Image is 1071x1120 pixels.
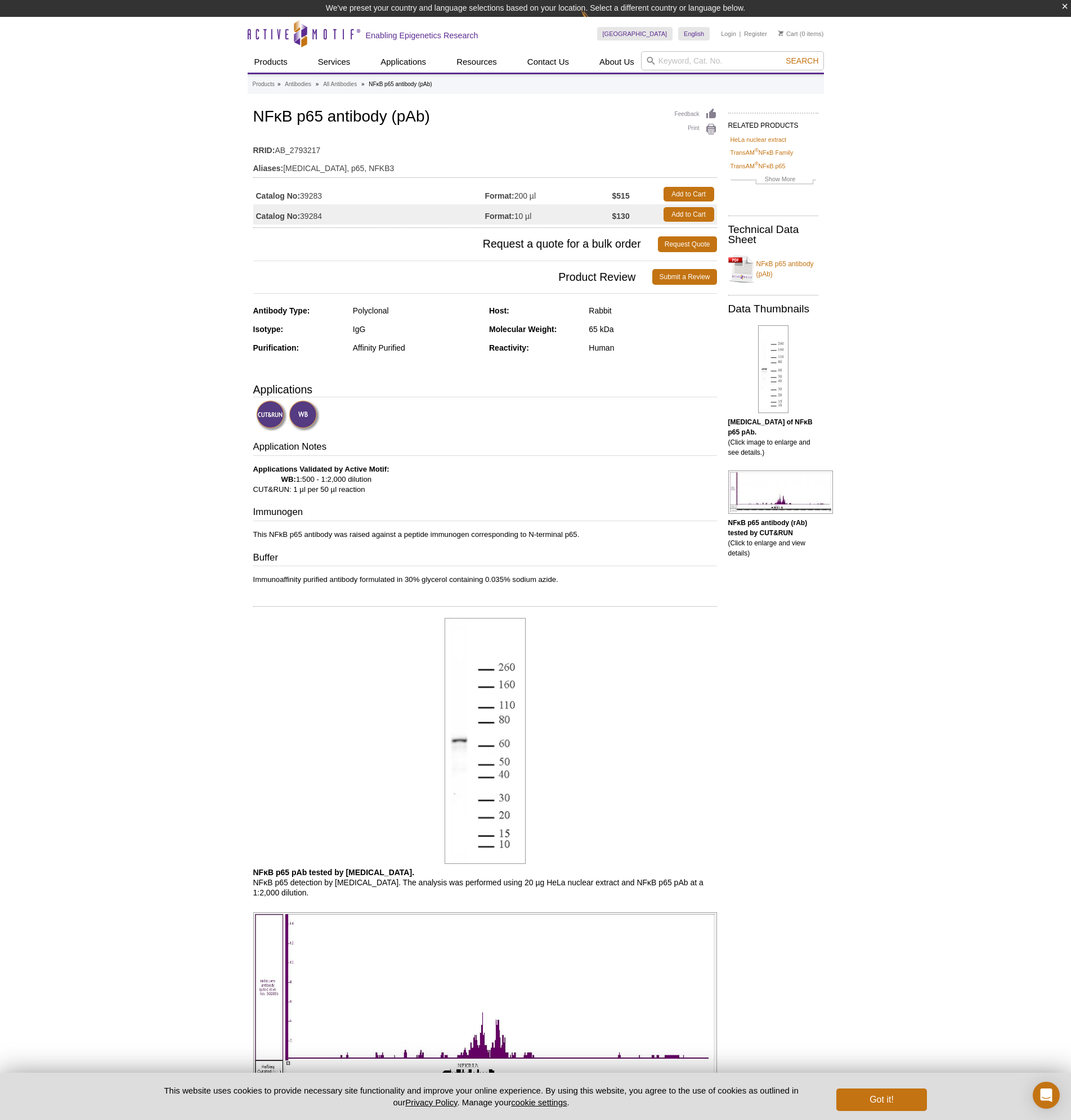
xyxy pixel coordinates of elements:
td: [MEDICAL_DATA], p65, NFKB3 [253,156,717,174]
strong: RRID: [253,145,275,155]
li: » [361,81,365,87]
strong: Format: [485,211,514,221]
a: Privacy Policy [405,1097,457,1107]
img: NFκB p65 antibody (rAb) tested by CUT&RUN [253,912,717,1095]
b: [MEDICAL_DATA] of NFκB p65 pAb. [728,418,813,436]
a: Products [253,79,275,89]
h3: Applications [253,381,717,398]
a: All Antibodies [323,79,357,89]
strong: Catalog No: [256,191,301,201]
button: Got it! [836,1088,926,1111]
td: 10 µl [485,204,612,225]
li: (0 items) [778,27,824,41]
div: Open Intercom Messenger [1033,1082,1060,1109]
button: cookie settings [511,1097,567,1107]
a: Add to Cart [664,187,714,201]
img: NFκB p65 antibody (pAb) tested by Western blot. [758,325,788,413]
sup: ® [755,161,759,167]
strong: $515 [612,191,630,201]
sup: ® [755,148,759,154]
td: 39283 [253,184,485,204]
strong: Reactivity: [489,343,529,352]
a: Applications [374,51,433,73]
a: Submit a Review [652,269,716,285]
strong: Aliases: [253,163,284,173]
p: This NFkB p65 antibody was raised against a peptide immunogen corresponding to N-terminal p65. [253,530,717,540]
img: CUT&RUN Validated [256,400,287,431]
a: Products [248,51,294,73]
a: Services [311,51,357,73]
p: (Click to enlarge and view details) [728,518,818,558]
a: Add to Cart [664,207,714,222]
a: English [678,27,710,41]
a: Cart [778,30,798,38]
b: Applications Validated by Active Motif: [253,465,389,473]
img: NFκB p65 antibody (rAb) tested by CUT&RUN [728,471,833,514]
p: This website uses cookies to provide necessary site functionality and improve your online experie... [145,1085,818,1108]
strong: Isotype: [253,325,284,334]
strong: Catalog No: [256,211,301,221]
strong: Antibody Type: [253,306,310,315]
span: Product Review [253,269,653,285]
a: TransAM®NFκB p65 [731,161,786,171]
a: Print [675,123,717,136]
a: About Us [593,51,641,73]
h3: Immunogen [253,505,717,521]
strong: Host: [489,306,509,315]
img: NFκB p65 antibody (pAb) tested by Western blot. [445,618,526,864]
b: NFκB p65 antibody (rAb) tested by CUT&RUN [728,519,808,537]
strong: WB: [281,475,296,483]
a: TransAM®NFκB Family [731,147,794,158]
button: Search [782,56,822,66]
b: NFκB p65 pAb tested by [MEDICAL_DATA]. [253,868,415,877]
p: Immunoaffinity purified antibody formulated in 30% glycerol containing 0.035% sodium azide. [253,575,717,585]
h3: Application Notes [253,440,717,456]
strong: Molecular Weight: [489,325,557,334]
td: 39284 [253,204,485,225]
h2: Data Thumbnails [728,304,818,314]
a: Register [744,30,767,38]
a: Show More [731,174,816,187]
h2: RELATED PRODUCTS [728,113,818,133]
strong: Format: [485,191,514,201]
a: Feedback [675,108,717,120]
li: » [277,81,281,87]
div: Affinity Purified [353,343,481,353]
img: Western Blot Validated [289,400,320,431]
img: Change Here [581,8,611,35]
strong: $130 [612,211,630,221]
div: IgG [353,324,481,334]
a: Antibodies [285,79,311,89]
a: HeLa nuclear extract [731,135,787,145]
span: Search [786,56,818,65]
div: Rabbit [589,306,716,316]
a: Contact Us [521,51,576,73]
a: [GEOGRAPHIC_DATA] [597,27,673,41]
li: NFκB p65 antibody (pAb) [369,81,432,87]
a: Request Quote [658,236,717,252]
p: 1:500 - 1:2,000 dilution CUT&RUN: 1 µl per 50 µl reaction [253,464,717,495]
a: Resources [450,51,504,73]
h3: Buffer [253,551,717,567]
img: Your Cart [778,30,783,36]
a: NFκB p65 antibody (pAb) [728,252,818,286]
p: NFκB p65 detection by [MEDICAL_DATA]. The analysis was performed using 20 µg HeLa nuclear extract... [253,867,717,898]
li: | [740,27,741,41]
a: Login [721,30,736,38]
div: Human [589,343,716,353]
div: Polyclonal [353,306,481,316]
strong: Purification: [253,343,299,352]
li: » [316,81,319,87]
h1: NFκB p65 antibody (pAb) [253,108,717,127]
div: 65 kDa [589,324,716,334]
td: 200 µl [485,184,612,204]
p: (Click image to enlarge and see details.) [728,417,818,458]
h2: Enabling Epigenetics Research [366,30,478,41]
input: Keyword, Cat. No. [641,51,824,70]
td: AB_2793217 [253,138,717,156]
span: Request a quote for a bulk order [253,236,658,252]
h2: Technical Data Sheet [728,225,818,245]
